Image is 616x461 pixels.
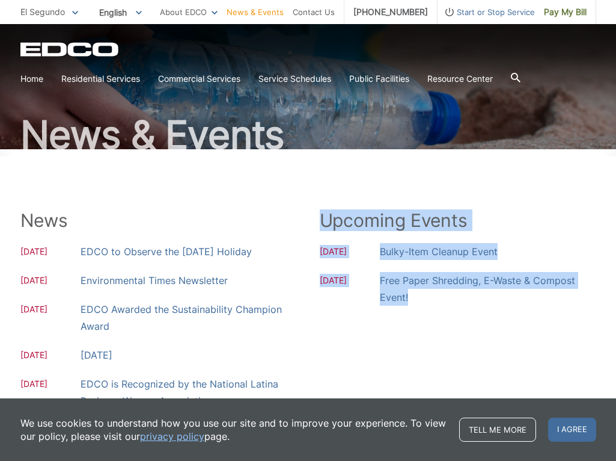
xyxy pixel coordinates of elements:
[160,5,218,19] a: About EDCO
[20,303,81,335] span: [DATE]
[81,301,297,335] a: EDCO Awarded the Sustainability Champion Award
[320,274,380,306] span: [DATE]
[20,116,596,154] h1: News & Events
[380,243,498,260] a: Bulky-Item Cleanup Event
[20,377,81,426] span: [DATE]
[293,5,335,19] a: Contact Us
[544,5,587,19] span: Pay My Bill
[81,347,112,364] a: [DATE]
[380,272,596,306] a: Free Paper Shredding, E-Waste & Compost Event!
[20,209,297,231] h2: News
[227,5,284,19] a: News & Events
[258,72,331,85] a: Service Schedules
[20,416,447,443] p: We use cookies to understand how you use our site and to improve your experience. To view our pol...
[20,245,81,260] span: [DATE]
[90,2,151,22] span: English
[320,209,596,231] h2: Upcoming Events
[81,243,252,260] a: EDCO to Observe the [DATE] Holiday
[20,42,120,57] a: EDCD logo. Return to the homepage.
[81,272,228,289] a: Environmental Times Newsletter
[20,7,65,17] span: El Segundo
[349,72,409,85] a: Public Facilities
[81,376,297,426] a: EDCO is Recognized by the National Latina Business Women Association-[GEOGRAPHIC_DATA]
[20,72,43,85] a: Home
[20,348,81,364] span: [DATE]
[158,72,240,85] a: Commercial Services
[459,418,536,442] a: Tell me more
[20,274,81,289] span: [DATE]
[61,72,140,85] a: Residential Services
[320,245,380,260] span: [DATE]
[427,72,493,85] a: Resource Center
[140,430,204,443] a: privacy policy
